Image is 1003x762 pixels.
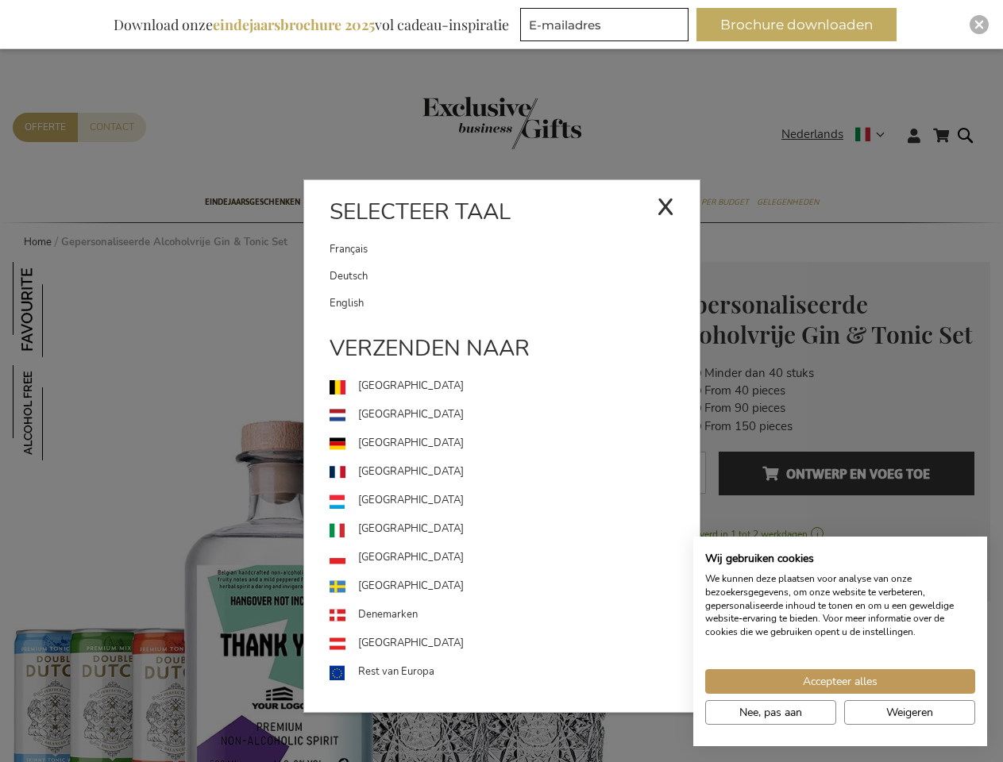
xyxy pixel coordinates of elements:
a: Deutsch [330,263,700,290]
a: Denemarken [330,601,700,629]
a: [GEOGRAPHIC_DATA] [330,515,700,544]
div: Selecteer taal [304,196,700,236]
h2: Wij gebruiken cookies [705,552,975,566]
a: [GEOGRAPHIC_DATA] [330,544,700,572]
div: x [657,181,674,229]
a: English [330,290,700,317]
button: Alle cookies weigeren [844,700,975,725]
div: Download onze vol cadeau-inspiratie [106,8,516,41]
span: Nee, pas aan [739,704,802,721]
button: Pas cookie voorkeuren aan [705,700,836,725]
img: Close [974,20,984,29]
a: Rest van Europa [330,658,700,687]
button: Brochure downloaden [696,8,897,41]
a: [GEOGRAPHIC_DATA] [330,458,700,487]
input: E-mailadres [520,8,689,41]
div: Verzenden naar [304,333,700,372]
p: We kunnen deze plaatsen voor analyse van onze bezoekersgegevens, om onze website te verbeteren, g... [705,572,975,639]
form: marketing offers and promotions [520,8,693,46]
a: [GEOGRAPHIC_DATA] [330,429,700,458]
button: Accepteer alle cookies [705,669,975,694]
a: [GEOGRAPHIC_DATA] [330,401,700,429]
a: [GEOGRAPHIC_DATA] [330,372,700,401]
span: Accepteer alles [803,673,878,690]
div: Close [970,15,989,34]
a: [GEOGRAPHIC_DATA] [330,487,700,515]
span: Weigeren [886,704,933,721]
a: [GEOGRAPHIC_DATA] [330,629,700,658]
b: eindejaarsbrochure 2025 [213,15,375,34]
a: Français [330,236,657,263]
a: [GEOGRAPHIC_DATA] [330,572,700,601]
